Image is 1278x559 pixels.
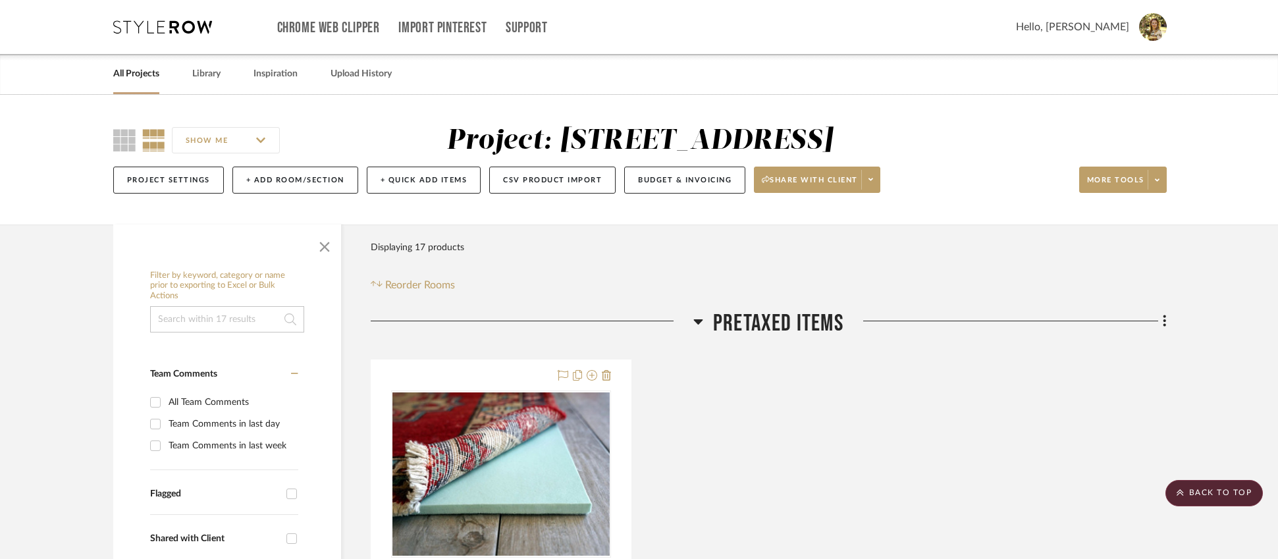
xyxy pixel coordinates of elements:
button: Reorder Rooms [371,277,456,293]
div: Team Comments in last day [169,413,295,435]
div: Shared with Client [150,533,280,545]
img: avatar [1139,13,1167,41]
div: All Team Comments [169,392,295,413]
div: Flagged [150,489,280,500]
button: + Quick Add Items [367,167,481,194]
span: Pretaxed Items [713,309,843,338]
a: Inspiration [253,65,298,83]
div: Project: [STREET_ADDRESS] [446,127,833,155]
button: More tools [1079,167,1167,193]
a: Upload History [331,65,392,83]
a: Library [192,65,221,83]
a: Support [506,22,547,34]
a: Import Pinterest [398,22,487,34]
button: + Add Room/Section [232,167,358,194]
scroll-to-top-button: BACK TO TOP [1165,480,1263,506]
div: Displaying 17 products [371,234,464,261]
img: Cloud Comfort Rug Pad [392,392,610,556]
button: Project Settings [113,167,224,194]
button: CSV Product Import [489,167,616,194]
span: Share with client [762,175,858,195]
input: Search within 17 results [150,306,304,333]
span: Hello, [PERSON_NAME] [1016,19,1129,35]
h6: Filter by keyword, category or name prior to exporting to Excel or Bulk Actions [150,271,304,302]
span: Team Comments [150,369,217,379]
span: More tools [1087,175,1144,195]
span: Reorder Rooms [385,277,455,293]
button: Budget & Invoicing [624,167,745,194]
div: Team Comments in last week [169,435,295,456]
button: Share with client [754,167,880,193]
a: Chrome Web Clipper [277,22,380,34]
a: All Projects [113,65,159,83]
button: Close [311,231,338,257]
